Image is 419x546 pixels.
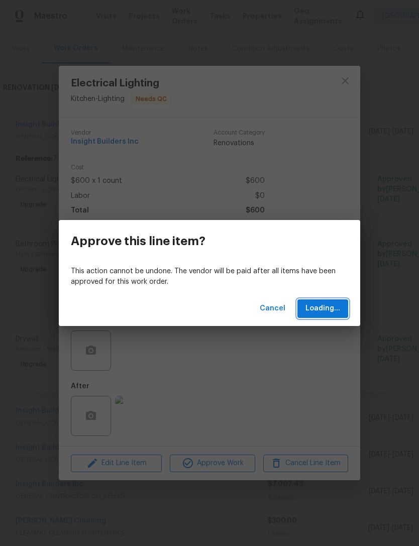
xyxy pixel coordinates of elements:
span: Loading... [305,302,340,315]
h3: Approve this line item? [71,234,205,248]
button: Cancel [256,299,289,318]
span: Cancel [260,302,285,315]
p: This action cannot be undone. The vendor will be paid after all items have been approved for this... [71,266,348,287]
button: Loading... [297,299,348,318]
